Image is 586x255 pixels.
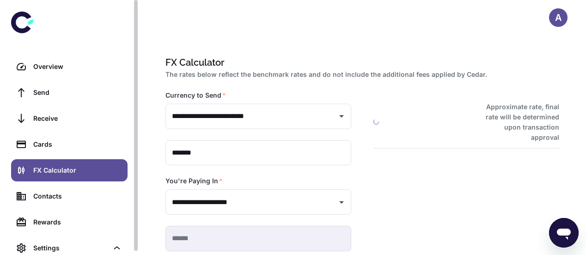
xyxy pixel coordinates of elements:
h6: Approximate rate, final rate will be determined upon transaction approval [476,102,559,143]
div: Receive [33,113,122,124]
a: Contacts [11,185,128,207]
button: A [549,8,568,27]
button: Open [335,196,348,209]
div: Cards [33,139,122,149]
div: Rewards [33,217,122,227]
iframe: Button to launch messaging window [549,218,579,248]
div: Contacts [33,191,122,201]
div: Overview [33,62,122,72]
a: FX Calculator [11,159,128,181]
h1: FX Calculator [165,56,555,69]
a: Cards [11,133,128,155]
a: Receive [11,107,128,130]
div: Settings [33,243,108,253]
div: Send [33,87,122,98]
a: Send [11,81,128,104]
label: You're Paying In [165,176,223,186]
button: Open [335,110,348,123]
div: FX Calculator [33,165,122,175]
label: Currency to Send [165,91,226,100]
a: Rewards [11,211,128,233]
a: Overview [11,56,128,78]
